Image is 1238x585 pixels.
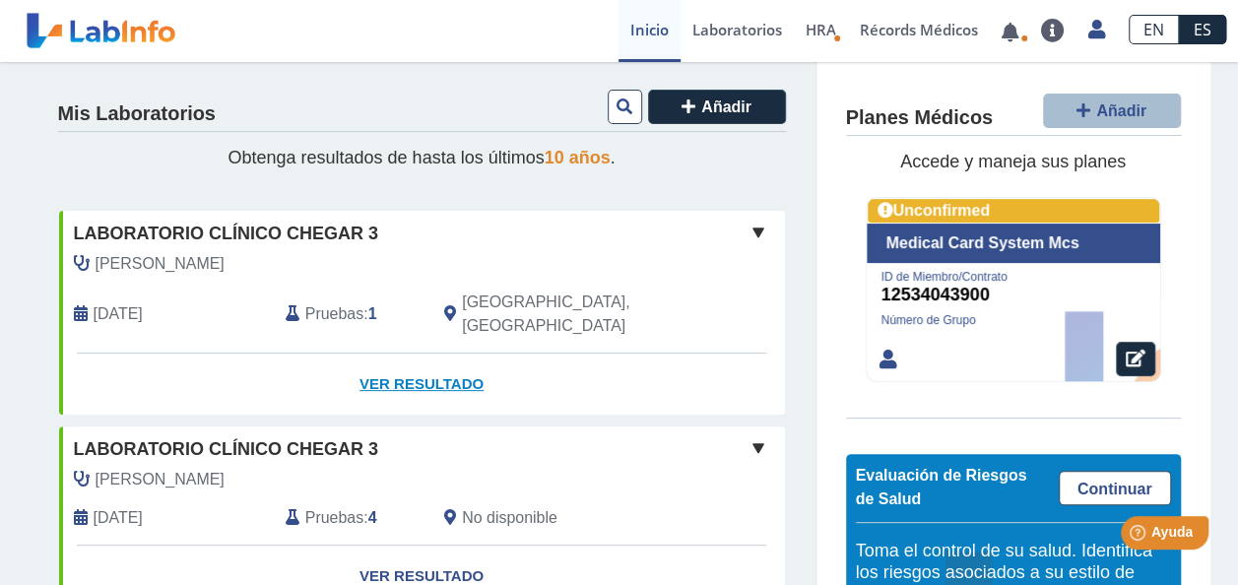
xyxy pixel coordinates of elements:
a: Ver Resultado [59,354,785,416]
a: EN [1129,15,1179,44]
h4: Planes Médicos [846,107,993,131]
span: Pruebas [305,506,363,530]
button: Añadir [1043,94,1181,128]
span: Laboratorio Clínico Chegar 3 [74,436,378,463]
a: Continuar [1059,471,1171,505]
span: 2023-05-02 [94,506,143,530]
span: Matta Fontanet, Evelyn [96,468,225,491]
b: 1 [368,305,377,322]
span: Añadir [1096,102,1146,119]
span: Evaluación de Riesgos de Salud [856,467,1027,507]
span: Añadir [701,98,751,115]
span: Accede y maneja sus planes [900,153,1126,172]
span: HRA [806,20,836,39]
span: Matta Fontanet, Evelyn [96,252,225,276]
span: Obtenga resultados de hasta los últimos . [228,148,615,167]
span: Continuar [1077,481,1152,497]
h4: Mis Laboratorios [58,102,216,126]
div: : [271,291,429,338]
iframe: Help widget launcher [1063,508,1216,563]
span: Rio Grande, PR [462,291,680,338]
button: Añadir [648,90,786,124]
span: No disponible [462,506,557,530]
span: 2025-08-27 [94,302,143,326]
span: 10 años [545,148,611,167]
a: ES [1179,15,1226,44]
b: 4 [368,509,377,526]
div: : [271,506,429,530]
span: Pruebas [305,302,363,326]
span: Laboratorio Clínico Chegar 3 [74,221,378,247]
